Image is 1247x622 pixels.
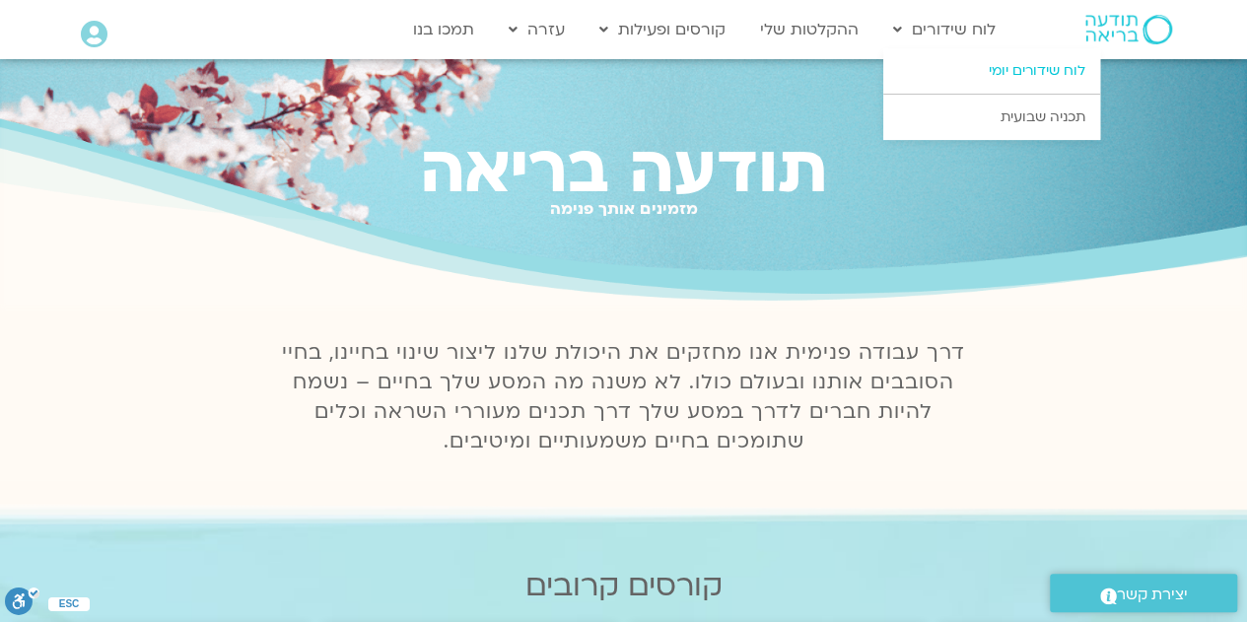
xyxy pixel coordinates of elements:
[10,569,1237,603] h2: קורסים קרובים
[499,11,575,48] a: עזרה
[1085,15,1172,44] img: תודעה בריאה
[589,11,735,48] a: קורסים ופעילות
[750,11,868,48] a: ההקלטות שלי
[1050,574,1237,612] a: יצירת קשר
[1117,582,1188,608] span: יצירת קשר
[883,95,1100,140] a: תכניה שבועית
[271,338,977,456] p: דרך עבודה פנימית אנו מחזקים את היכולת שלנו ליצור שינוי בחיינו, בחיי הסובבים אותנו ובעולם כולו. לא...
[403,11,484,48] a: תמכו בנו
[883,11,1005,48] a: לוח שידורים
[883,48,1100,94] a: לוח שידורים יומי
